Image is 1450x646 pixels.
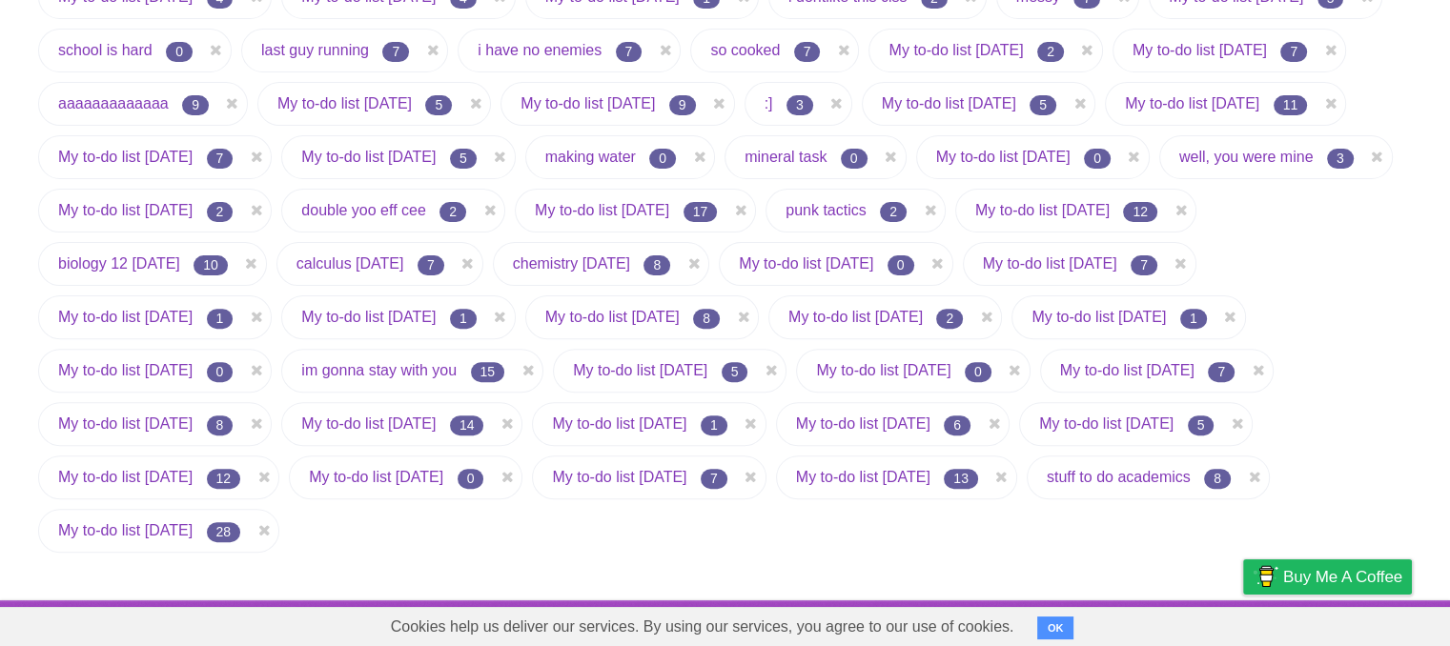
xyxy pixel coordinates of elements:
span: 13 [944,469,978,489]
a: My to-do list [DATE] [552,469,686,485]
span: 5 [722,362,748,382]
a: My to-do list [DATE] [796,415,930,432]
a: My to-do list [DATE] [58,415,193,432]
span: 7 [418,255,444,275]
a: My to-do list [DATE] [816,362,950,378]
a: My to-do list [DATE] [58,362,193,378]
span: 3 [1327,149,1354,169]
span: 9 [182,95,209,115]
span: 7 [1131,255,1157,275]
a: My to-do list [DATE] [975,202,1110,218]
a: My to-do list [DATE] [1133,42,1267,58]
a: My to-do list [DATE] [888,42,1023,58]
a: double yoo eff cee [301,202,425,218]
a: My to-do list [DATE] [277,95,412,111]
a: im gonna stay with you [301,362,457,378]
a: well, you were mine [1179,149,1314,165]
a: last guy running [261,42,369,58]
a: My to-do list [DATE] [1060,362,1195,378]
span: 5 [450,149,477,169]
span: 1 [207,309,234,329]
a: My to-do list [DATE] [58,309,193,325]
span: 8 [693,309,720,329]
a: Privacy [1218,605,1268,641]
a: My to-do list [DATE] [58,149,193,165]
span: 0 [888,255,914,275]
a: so cooked [710,42,780,58]
span: 0 [841,149,868,169]
span: 7 [794,42,821,62]
span: Buy me a coffee [1283,560,1402,594]
a: Terms [1154,605,1195,641]
a: biology 12 [DATE] [58,255,180,272]
span: 17 [684,202,718,222]
span: 0 [207,362,234,382]
span: 0 [965,362,991,382]
a: calculus [DATE] [296,255,404,272]
span: 1 [701,415,727,435]
a: My to-do list [DATE] [882,95,1016,111]
a: aaaaaaaaaaaaa [58,95,169,111]
a: My to-do list [DATE] [535,202,669,218]
span: 5 [425,95,452,115]
span: 15 [471,362,505,382]
span: 3 [786,95,813,115]
a: My to-do list [DATE] [545,309,680,325]
span: 0 [649,149,676,169]
a: My to-do list [DATE] [983,255,1117,272]
span: 10 [194,255,228,275]
span: 12 [207,469,241,489]
a: school is hard [58,42,153,58]
a: My to-do list [DATE] [58,202,193,218]
span: 1 [1180,309,1207,329]
span: 7 [701,469,727,489]
span: 0 [458,469,484,489]
a: My to-do list [DATE] [1039,415,1174,432]
span: 11 [1274,95,1308,115]
a: My to-do list [DATE] [1125,95,1259,111]
a: chemistry [DATE] [513,255,630,272]
a: My to-do list [DATE] [58,469,193,485]
span: 9 [669,95,696,115]
span: 1 [450,309,477,329]
a: My to-do list [DATE] [573,362,707,378]
a: My to-do list [DATE] [936,149,1071,165]
span: 2 [439,202,466,222]
a: making water [545,149,636,165]
span: 2 [880,202,907,222]
span: 2 [207,202,234,222]
span: 14 [450,415,484,435]
a: My to-do list [DATE] [521,95,655,111]
span: 2 [936,309,963,329]
span: 0 [166,42,193,62]
span: 7 [616,42,643,62]
a: My to-do list [DATE] [301,149,436,165]
span: 5 [1030,95,1056,115]
span: 6 [944,415,970,435]
a: My to-do list [DATE] [788,309,923,325]
span: 0 [1084,149,1111,169]
a: stuff to do academics [1047,469,1191,485]
a: My to-do list [DATE] [301,309,436,325]
span: 7 [1208,362,1235,382]
a: Buy me a coffee [1243,559,1412,595]
span: 5 [1188,415,1215,435]
span: 7 [1280,42,1307,62]
span: 28 [207,522,241,542]
span: 8 [643,255,670,275]
a: i have no enemies [478,42,602,58]
span: 8 [207,415,234,435]
img: Buy me a coffee [1253,560,1278,593]
a: My to-do list [DATE] [309,469,443,485]
a: About [990,605,1030,641]
button: OK [1037,616,1074,639]
span: 7 [382,42,409,62]
span: 8 [1204,469,1231,489]
a: :] [765,95,773,111]
span: 7 [207,149,234,169]
a: My to-do list [DATE] [739,255,873,272]
a: Suggest a feature [1292,605,1412,641]
a: punk tactics [786,202,866,218]
span: 12 [1123,202,1157,222]
a: My to-do list [DATE] [796,469,930,485]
